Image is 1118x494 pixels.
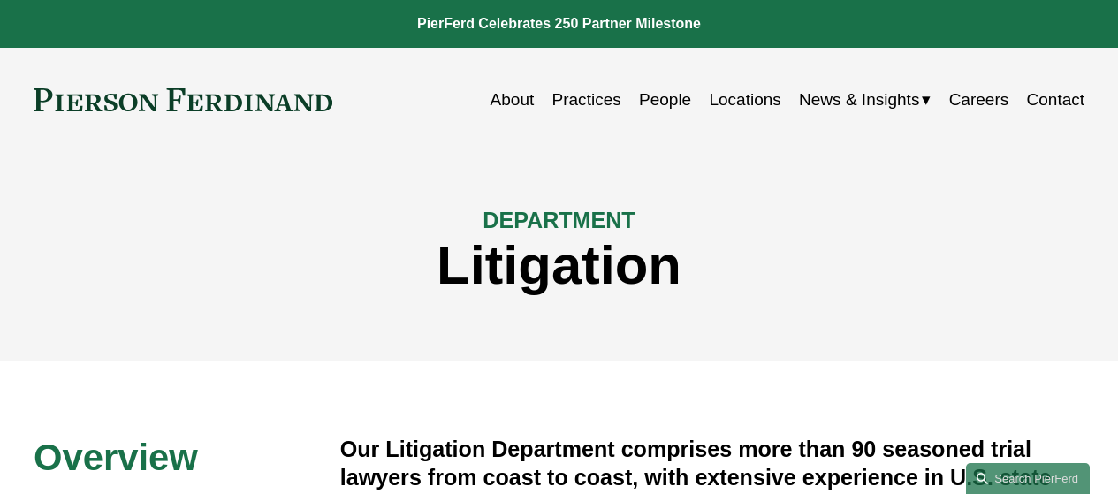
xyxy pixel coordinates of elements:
[799,83,931,117] a: folder dropdown
[1027,83,1085,117] a: Contact
[639,83,691,117] a: People
[949,83,1009,117] a: Careers
[483,208,635,232] span: DEPARTMENT
[709,83,780,117] a: Locations
[34,234,1084,296] h1: Litigation
[34,437,198,478] span: Overview
[491,83,535,117] a: About
[552,83,621,117] a: Practices
[966,463,1090,494] a: Search this site
[799,85,919,115] span: News & Insights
